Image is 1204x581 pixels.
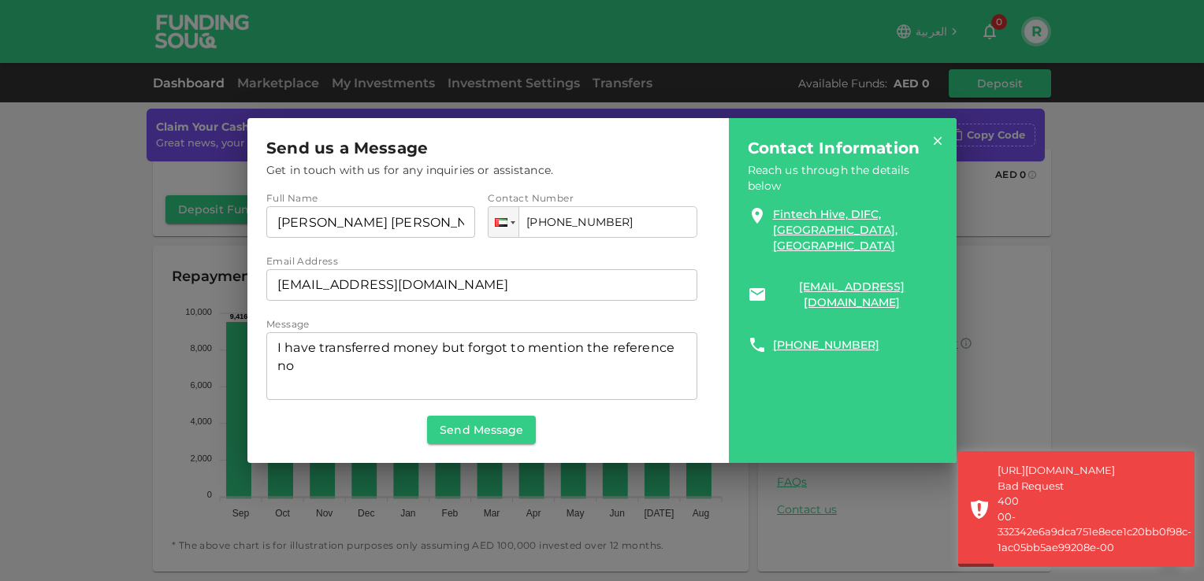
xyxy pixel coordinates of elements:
input: emailAddress [266,269,697,301]
input: fullName [266,206,475,238]
div: [URL][DOMAIN_NAME] Bad Request 400 00-332342e6a9dca751e8ece1c20bb0f98c-1ac05bb5ae99208e-00 [998,463,1183,555]
input: 1 (702) 123-4567 [488,206,697,238]
textarea: message [277,339,686,393]
a: [EMAIL_ADDRESS][DOMAIN_NAME] [773,279,931,310]
span: Send us a Message [266,137,428,159]
div: United Arab Emirates: + 971 [489,207,518,237]
span: Contact Number [488,191,574,206]
span: Reach us through the details below [748,162,938,194]
span: Message [266,318,310,330]
a: Fintech Hive, DIFC, [GEOGRAPHIC_DATA], [GEOGRAPHIC_DATA] [773,206,931,253]
span: Full Name [266,192,318,204]
span: Get in touch with us for any inquiries or assistance. [266,162,697,178]
span: Contact Information [748,137,920,159]
div: message [266,332,697,400]
a: [PHONE_NUMBER] [773,337,879,353]
button: Send Message [427,416,536,444]
span: Email Address [266,255,338,267]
